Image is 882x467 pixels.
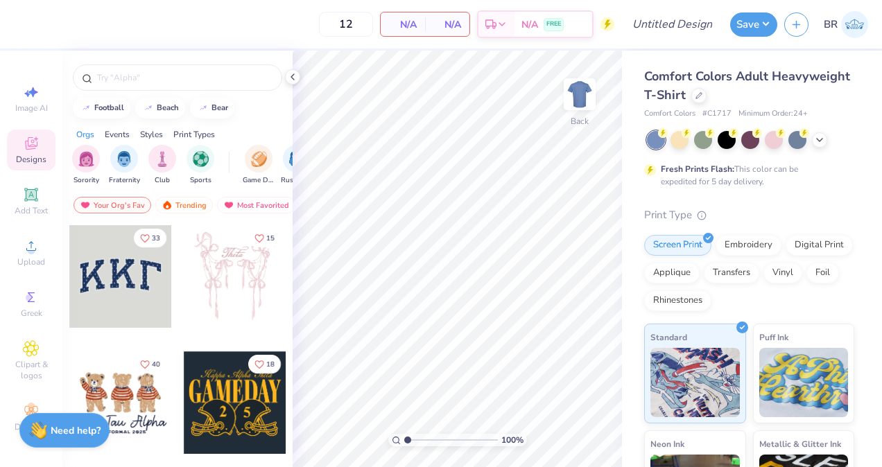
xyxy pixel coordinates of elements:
button: football [73,98,130,118]
span: Greek [21,308,42,319]
div: filter for Sports [187,145,214,186]
div: Vinyl [763,263,802,283]
span: N/A [389,17,417,32]
a: BR [824,11,868,38]
img: most_fav.gif [80,200,91,210]
div: Applique [644,263,700,283]
span: Puff Ink [759,330,788,344]
span: Minimum Order: 24 + [738,108,808,120]
span: Upload [17,256,45,267]
img: Fraternity Image [116,151,132,167]
span: Club [155,175,170,186]
div: filter for Fraternity [109,145,140,186]
img: Brianna Ruscoe [841,11,868,38]
span: FREE [546,19,561,29]
div: filter for Rush & Bid [281,145,313,186]
span: Comfort Colors Adult Heavyweight T-Shirt [644,68,850,103]
div: Embroidery [716,235,781,256]
img: Sports Image [193,151,209,167]
div: Orgs [76,128,94,141]
span: Decorate [15,421,48,432]
div: Rhinestones [644,290,711,311]
span: 40 [152,361,160,368]
span: BR [824,17,838,33]
img: trending.gif [162,200,173,210]
img: Puff Ink [759,348,849,417]
img: Game Day Image [251,151,267,167]
span: Comfort Colors [644,108,695,120]
span: 33 [152,235,160,242]
strong: Fresh Prints Flash: [661,164,734,175]
span: Rush & Bid [281,175,313,186]
div: Most Favorited [217,197,295,213]
span: Fraternity [109,175,140,186]
span: N/A [521,17,538,32]
div: Styles [140,128,163,141]
span: Image AI [15,103,48,114]
span: Add Text [15,205,48,216]
input: Untitled Design [621,10,723,38]
button: Save [730,12,777,37]
img: Sorority Image [78,151,94,167]
span: Game Day [243,175,275,186]
div: filter for Game Day [243,145,275,186]
img: most_fav.gif [223,200,234,210]
div: Foil [806,263,839,283]
img: Back [566,80,594,108]
img: Rush & Bid Image [289,151,305,167]
div: Back [571,115,589,127]
button: filter button [109,145,140,186]
input: Try "Alpha" [96,71,273,85]
div: filter for Club [148,145,176,186]
div: Print Type [644,207,854,223]
img: trend_line.gif [80,104,92,112]
strong: Need help? [51,424,101,437]
div: beach [157,104,179,112]
span: 15 [266,235,275,242]
div: Digital Print [786,235,853,256]
div: Trending [155,197,213,213]
div: Transfers [704,263,759,283]
span: 100 % [501,434,524,446]
span: Neon Ink [650,437,684,451]
img: Club Image [155,151,170,167]
button: Like [248,355,281,373]
button: filter button [72,145,100,186]
div: Events [105,128,130,141]
span: Metallic & Glitter Ink [759,437,841,451]
div: bear [211,104,228,112]
span: # C1717 [702,108,732,120]
div: Your Org's Fav [73,197,151,213]
span: N/A [433,17,461,32]
button: filter button [281,145,313,186]
button: Like [134,229,166,247]
div: This color can be expedited for 5 day delivery. [661,163,831,188]
button: filter button [187,145,214,186]
button: Like [248,229,281,247]
button: beach [135,98,185,118]
span: Clipart & logos [7,359,55,381]
div: filter for Sorority [72,145,100,186]
div: Screen Print [644,235,711,256]
span: 18 [266,361,275,368]
img: Standard [650,348,740,417]
span: Sports [190,175,211,186]
img: trend_line.gif [143,104,154,112]
button: filter button [148,145,176,186]
span: Standard [650,330,687,344]
button: bear [190,98,234,118]
button: Like [134,355,166,373]
input: – – [319,12,373,37]
div: Print Types [173,128,215,141]
button: filter button [243,145,275,186]
div: football [94,104,124,112]
span: Sorority [73,175,99,186]
span: Designs [16,154,46,165]
img: trend_line.gif [198,104,209,112]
